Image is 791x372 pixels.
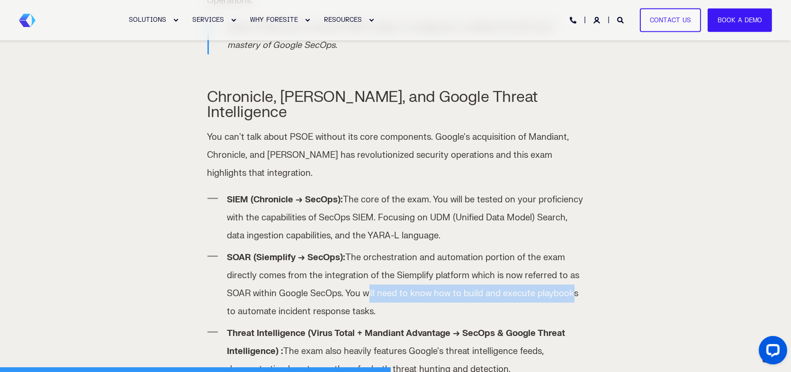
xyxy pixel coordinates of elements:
a: Login [593,16,602,24]
img: Foresite brand mark, a hexagon shape of blues with a directional arrow to the right hand side [19,14,36,27]
li: The core of the exam. You will be tested on your proficiency with the capabilities of SecOps SIEM... [227,191,584,245]
div: Expand SOLUTIONS [173,18,179,23]
div: Expand SERVICES [231,18,236,23]
strong: SOAR (Siemplify → SecOps): [227,252,346,263]
div: Expand WHY FORESITE [305,18,310,23]
span: SOLUTIONS [129,16,166,24]
iframe: LiveChat chat widget [751,332,791,372]
span: RESOURCES [324,16,362,24]
h3: Chronicle, [PERSON_NAME], and Google Threat Intelligence [207,90,584,120]
span: WHY FORESITE [250,16,298,24]
a: Book a Demo [708,8,772,32]
p: You can't talk about PSOE without its core components. Google's acquisition of Mandiant, Chronicl... [207,128,584,182]
a: Contact Us [640,8,701,32]
div: Expand RESOURCES [369,18,374,23]
strong: SIEM (Chronicle → SecOps): [227,194,343,205]
li: The orchestration and automation portion of the exam directly comes from the integration of the S... [227,249,584,321]
strong: Threat Intelligence (Virus Total + Mandiant Advantage → SecOps & Google Threat Intelligence) : [227,328,566,357]
a: Back to Home [19,14,36,27]
a: Open Search [617,16,626,24]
